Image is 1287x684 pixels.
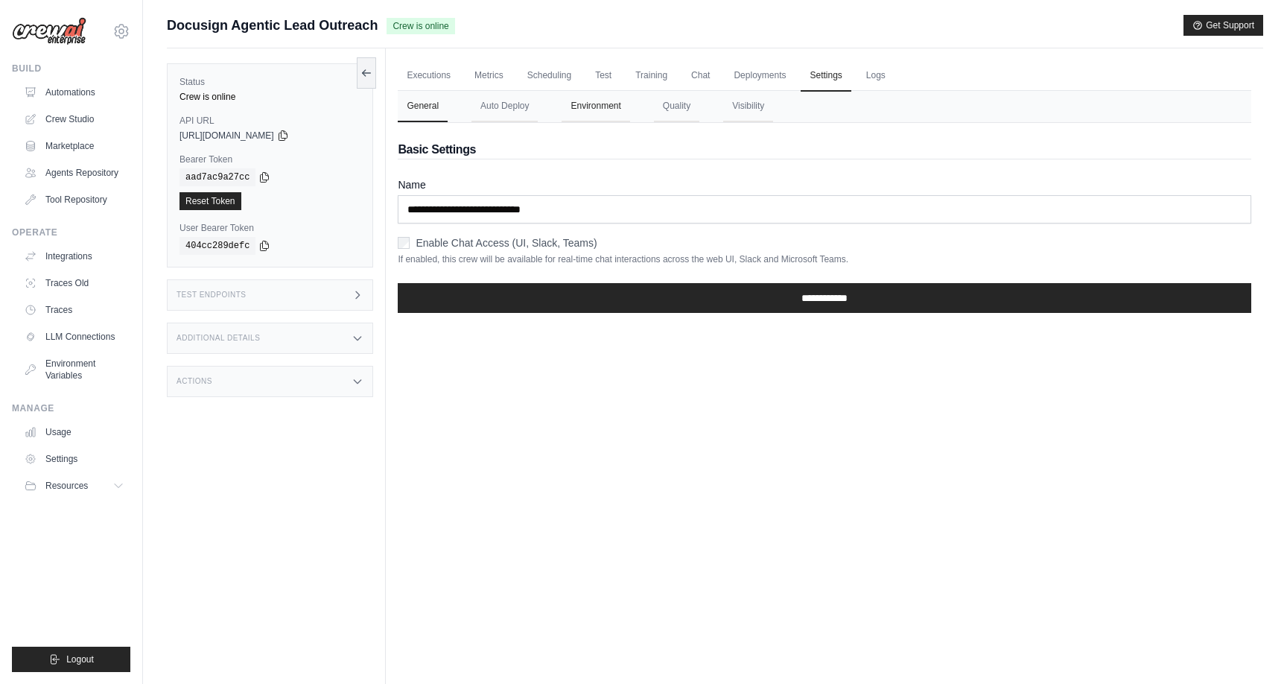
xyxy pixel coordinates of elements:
[857,60,894,92] a: Logs
[1183,15,1263,36] button: Get Support
[179,237,255,255] code: 404cc289defc
[179,130,274,142] span: [URL][DOMAIN_NAME]
[416,235,597,250] label: Enable Chat Access (UI, Slack, Teams)
[12,63,130,75] div: Build
[18,134,130,158] a: Marketplace
[179,168,255,186] code: aad7ac9a27cc
[179,76,360,88] label: Status
[682,60,719,92] a: Chat
[465,60,512,92] a: Metrics
[18,352,130,387] a: Environment Variables
[398,141,1251,159] h2: Basic Settings
[18,325,130,349] a: LLM Connections
[179,153,360,165] label: Bearer Token
[518,60,580,92] a: Scheduling
[179,192,241,210] a: Reset Token
[398,253,1251,265] p: If enabled, this crew will be available for real-time chat interactions across the web UI, Slack ...
[177,291,247,300] h3: Test Endpoints
[626,60,676,92] a: Training
[179,115,360,127] label: API URL
[177,334,260,343] h3: Additional Details
[18,298,130,322] a: Traces
[12,647,130,672] button: Logout
[179,91,360,103] div: Crew is online
[654,91,699,122] button: Quality
[398,177,1251,192] label: Name
[725,60,795,92] a: Deployments
[18,420,130,444] a: Usage
[179,222,360,234] label: User Bearer Token
[723,91,773,122] button: Visibility
[45,480,88,492] span: Resources
[18,107,130,131] a: Crew Studio
[177,377,212,386] h3: Actions
[398,91,1251,122] nav: Tabs
[18,474,130,498] button: Resources
[12,402,130,414] div: Manage
[1213,612,1287,684] iframe: Chat Widget
[18,161,130,185] a: Agents Repository
[801,60,851,92] a: Settings
[562,91,629,122] button: Environment
[398,60,460,92] a: Executions
[66,653,94,665] span: Logout
[167,15,378,36] span: Docusign Agentic Lead Outreach
[12,17,86,45] img: Logo
[12,227,130,238] div: Operate
[471,91,538,122] button: Auto Deploy
[18,80,130,104] a: Automations
[398,91,448,122] button: General
[18,447,130,471] a: Settings
[586,60,620,92] a: Test
[18,188,130,212] a: Tool Repository
[387,18,454,34] span: Crew is online
[18,271,130,295] a: Traces Old
[18,244,130,268] a: Integrations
